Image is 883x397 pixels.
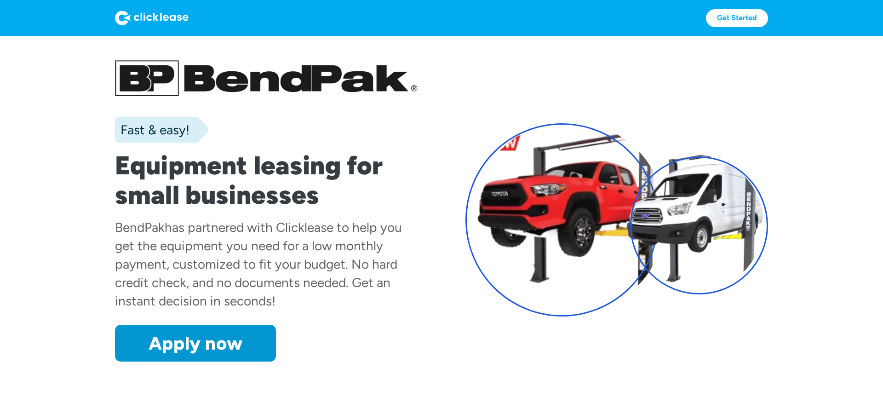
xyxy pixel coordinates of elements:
[115,11,189,25] img: Logo
[706,9,768,27] a: Get Started
[115,121,189,139] div: Fast & easy!
[115,219,402,309] div: has partnered with Clicklease to help you get the equipment you need for a low monthly payment, c...
[115,151,418,210] h1: Equipment leasing for small businesses
[115,325,276,362] a: Apply now
[115,219,165,235] div: BendPak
